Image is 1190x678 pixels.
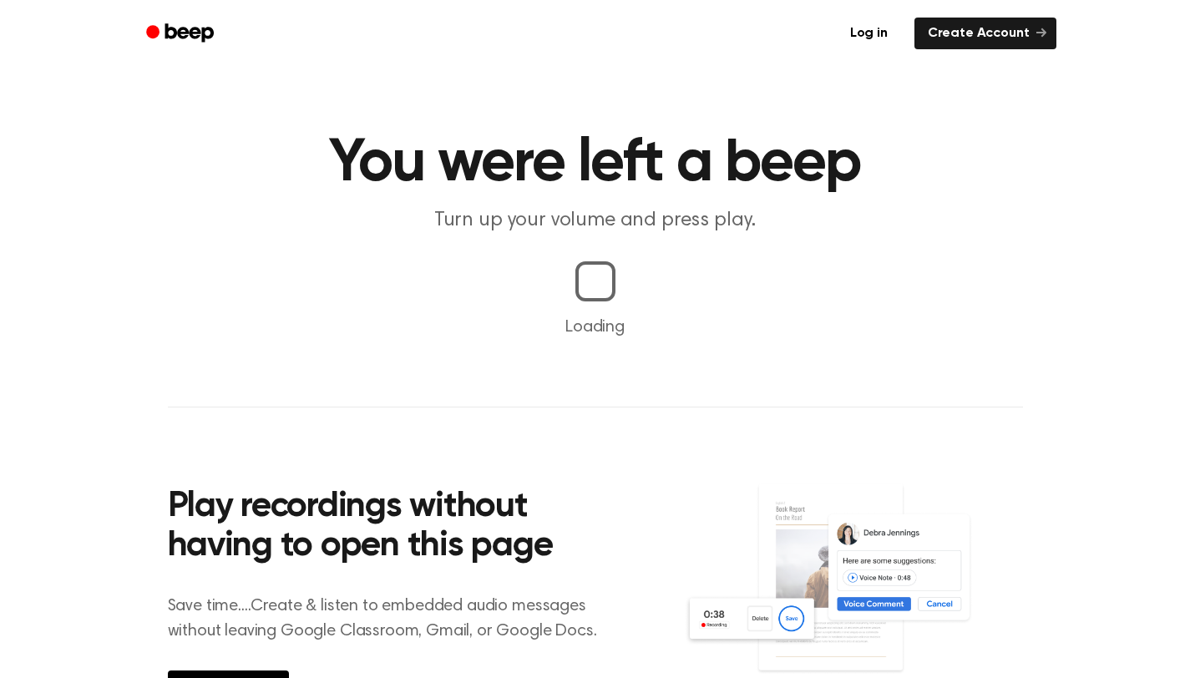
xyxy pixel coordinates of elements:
[168,488,618,567] h2: Play recordings without having to open this page
[20,315,1170,340] p: Loading
[914,18,1056,49] a: Create Account
[168,134,1023,194] h1: You were left a beep
[833,14,904,53] a: Log in
[168,594,618,644] p: Save time....Create & listen to embedded audio messages without leaving Google Classroom, Gmail, ...
[275,207,916,235] p: Turn up your volume and press play.
[134,18,229,50] a: Beep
